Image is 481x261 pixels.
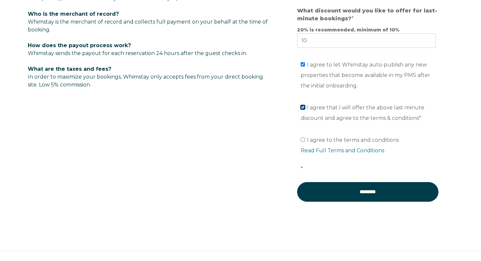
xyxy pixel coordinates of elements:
span: Whimstay is the merchant of record and collects full payment on your behalf at the time of booking. [28,19,268,33]
span: Who is the merchant of record? [28,11,119,17]
span: In order to maximize your bookings, Whimstay only accepts fees from your direct booking site. Low... [28,66,263,88]
strong: What discount would you like to offer for last-minute bookings? [297,8,437,22]
input: I agree to the terms and conditionsRead Full Terms and Conditions* [301,138,305,142]
input: I agree to let Whimstay auto-publish any new properties that become available in my PMS after the... [301,62,305,66]
span: What are the taxes and fees? [28,66,111,72]
span: How does the payout process work? [28,42,131,48]
span: Whimstay sends the payout for each reservation 24 hours after the guest checks in. [28,50,247,56]
span: I agree to let Whimstay auto-publish any new properties that become available in my PMS after the... [301,62,430,89]
span: I agree to the terms and conditions [301,137,439,172]
span: I agree that I will offer the above last-minute discount and agree to the terms & conditions [301,104,424,121]
input: I agree that I will offer the above last-minute discount and agree to the terms & conditions* [301,105,305,109]
strong: 20% is recommended, minimum of 10% [297,27,400,33]
a: Read Full Terms and Conditions [301,147,384,154]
